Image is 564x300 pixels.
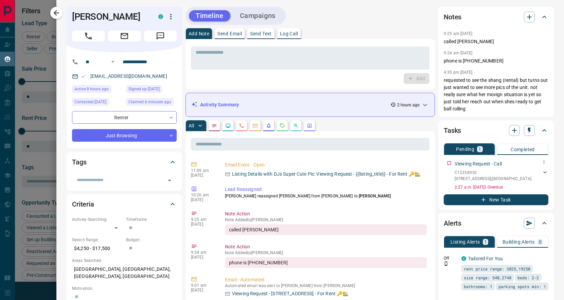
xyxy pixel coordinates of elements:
[444,38,548,45] p: called [PERSON_NAME]
[444,125,461,136] h2: Tasks
[72,31,105,41] span: Call
[455,160,502,167] p: Viewing Request - Call
[455,170,531,176] p: C12358930
[126,85,177,95] div: Wed Jan 20 2021
[233,10,282,21] button: Campaigns
[72,258,177,264] p: Areas Searched:
[191,250,215,255] p: 9:24 am
[498,283,546,290] span: parking spots min: 1
[191,288,215,293] p: [DATE]
[293,123,299,128] svg: Opportunities
[158,14,163,19] div: condos.ca
[191,283,215,288] p: 9:01 am
[464,265,530,272] span: rent price range: 3825,19250
[225,283,427,288] p: Automated email was sent to [PERSON_NAME] from [PERSON_NAME]
[307,123,312,128] svg: Agent Actions
[225,217,427,222] p: Note Added by [PERSON_NAME]
[108,31,141,41] span: Email
[212,123,217,128] svg: Notes
[461,256,466,261] div: condos.ca
[72,111,177,124] div: Renter
[484,240,487,244] p: 1
[444,31,473,36] p: 9:25 am [DATE]
[72,98,123,108] div: Mon Feb 08 2021
[189,123,194,128] p: All
[191,173,215,178] p: [DATE]
[128,99,171,105] span: Claimed 6 minutes ago
[444,261,448,266] svg: Push Notification Only
[444,122,548,139] div: Tasks
[191,255,215,260] p: [DATE]
[232,171,420,178] p: Listing Details with DJs Super Cute Pic: Viewing Request - {{listing_title}} - For Rent 🔑🏡
[455,184,548,190] p: 2:27 a.m. [DATE] - Overdue
[225,243,427,250] p: Note Action
[451,240,480,244] p: Listing Alerts
[280,123,285,128] svg: Requests
[72,129,177,142] div: Just Browsing
[72,285,177,292] p: Motivation:
[72,243,123,254] p: $4,250 - $17,500
[81,74,86,79] svg: Email Valid
[464,274,511,281] span: size range: 540,2748
[239,123,244,128] svg: Calls
[72,199,94,210] h2: Criteria
[517,274,539,281] span: beds: 2-2
[189,31,209,36] p: Add Note
[72,11,148,22] h1: [PERSON_NAME]
[126,98,177,108] div: Wed Oct 15 2025
[444,51,473,55] p: 9:24 am [DATE]
[144,31,177,41] span: Message
[511,147,535,152] p: Completed
[503,240,535,244] p: Building Alerts
[266,123,271,128] svg: Listing Alerts
[539,240,542,244] p: 0
[455,176,531,182] p: [STREET_ADDRESS] , [GEOGRAPHIC_DATA]
[200,101,239,108] p: Activity Summary
[72,216,123,223] p: Actively Searching:
[191,222,215,227] p: [DATE]
[217,31,242,36] p: Send Email
[109,58,117,66] button: Open
[191,217,215,222] p: 9:25 am
[280,31,298,36] p: Log Call
[191,197,215,202] p: [DATE]
[478,147,481,152] p: 1
[252,123,258,128] svg: Emails
[397,102,420,108] p: 2 hours ago
[126,216,177,223] p: Timeframe:
[359,194,391,198] span: [PERSON_NAME]
[250,31,272,36] p: Send Text
[232,290,348,297] p: Viewing Request - [STREET_ADDRESS] - For Rent 🔑🏡
[444,255,457,261] p: Off
[444,215,548,231] div: Alerts
[128,86,160,92] span: Signed up [DATE]
[189,10,230,21] button: Timeline
[72,196,177,212] div: Criteria
[225,257,427,268] div: phone is [PHONE_NUMBER]
[444,77,548,112] p: requested to see the shang (rental) but turns out just wanted to see more pics of the unit. not r...
[191,99,429,111] div: Activity Summary2 hours ago
[225,276,427,283] p: Email - Automated
[72,85,123,95] div: Wed Oct 15 2025
[444,12,461,22] h2: Notes
[72,154,177,170] div: Tags
[225,224,427,235] div: called [PERSON_NAME]
[165,176,174,185] button: Open
[444,194,548,205] button: New Task
[225,250,427,255] p: Note Added by [PERSON_NAME]
[456,147,474,152] p: Pending
[444,9,548,25] div: Notes
[90,73,167,79] a: [EMAIL_ADDRESS][DOMAIN_NAME]
[225,193,427,199] p: [PERSON_NAME] reassigned [PERSON_NAME] from [PERSON_NAME] to
[444,57,548,65] p: phone is [PHONE_NUMBER]
[72,264,177,282] p: [GEOGRAPHIC_DATA], [GEOGRAPHIC_DATA], [GEOGRAPHIC_DATA], [GEOGRAPHIC_DATA]
[225,186,427,193] p: Lead Reassigned
[126,237,177,243] p: Budget:
[225,123,231,128] svg: Lead Browsing Activity
[444,70,473,75] p: 4:35 pm [DATE]
[74,86,109,92] span: Active 8 hours ago
[72,157,86,167] h2: Tags
[464,283,492,290] span: bathrooms: 1
[455,168,548,183] div: C12358930[STREET_ADDRESS],[GEOGRAPHIC_DATA]
[74,99,106,105] span: Contacted [DATE]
